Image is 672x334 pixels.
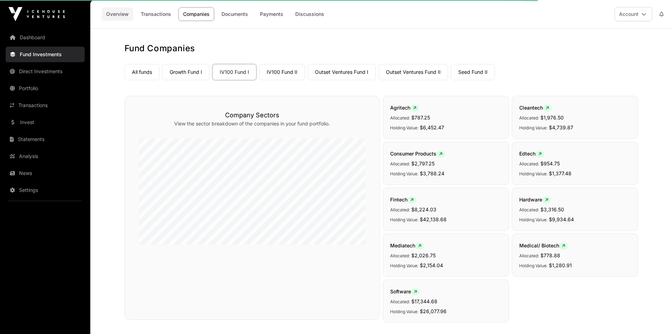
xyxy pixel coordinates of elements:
span: Holding Value: [390,171,418,176]
a: Companies [178,7,214,21]
a: Transactions [136,7,176,21]
span: $3,788.24 [420,170,444,176]
span: Holding Value: [390,309,418,314]
iframe: Chat Widget [637,300,672,334]
a: Analysis [6,148,85,164]
span: $954.75 [540,160,560,166]
span: Allocated: [519,253,539,258]
span: Allocated: [390,207,410,212]
span: $778.88 [540,252,560,258]
span: Medical/ Biotech [519,242,568,248]
a: Outset Ventures Fund II [379,64,448,80]
a: Direct Investments [6,64,85,79]
span: Fintech [390,197,416,203]
span: $787.25 [411,115,430,121]
span: Agritech [390,105,419,111]
span: Allocated: [390,299,410,304]
span: $1,280.91 [549,262,572,268]
span: Cleantech [519,105,552,111]
span: $42,138.68 [420,216,447,222]
h1: Fund Companies [125,43,638,54]
a: Statements [6,131,85,147]
span: Hardware [519,197,551,203]
span: $2,026.75 [411,252,436,258]
a: IV100 Fund II [259,64,305,80]
a: Seed Fund II [451,64,495,80]
span: $2,154.04 [420,262,443,268]
span: $1,976.50 [540,115,564,121]
span: Allocated: [519,115,539,121]
a: Payments [255,7,288,21]
span: Mediatech [390,242,424,248]
a: Settings [6,182,85,198]
img: Icehouse Ventures Logo [8,7,65,21]
span: Holding Value: [390,217,418,222]
span: $6,452.47 [420,124,444,130]
h3: Company Sectors [139,110,365,120]
span: $8,224.03 [411,206,436,212]
a: All funds [125,64,159,80]
a: Invest [6,115,85,130]
span: Holding Value: [519,263,547,268]
span: Allocated: [390,253,410,258]
a: Overview [102,7,133,21]
a: Growth Fund I [162,64,210,80]
span: Allocated: [390,161,410,166]
span: Holding Value: [519,171,547,176]
span: $9,934.64 [549,216,574,222]
a: IV100 Fund I [212,64,256,80]
a: Dashboard [6,30,85,45]
span: Edtech [519,151,544,157]
button: Account [615,7,652,21]
span: Holding Value: [519,217,547,222]
span: $1,377.48 [549,170,571,176]
span: Holding Value: [519,125,547,130]
span: Allocated: [390,115,410,121]
span: $3,316.50 [540,206,564,212]
a: Discussions [291,7,329,21]
a: Portfolio [6,81,85,96]
span: Holding Value: [390,263,418,268]
a: Fund Investments [6,47,85,62]
span: $26,077.96 [420,308,447,314]
a: News [6,165,85,181]
span: $17,344.68 [411,298,437,304]
span: Allocated: [519,207,539,212]
span: $4,739.87 [549,124,573,130]
a: Transactions [6,98,85,113]
span: $2,797.25 [411,160,435,166]
span: Allocated: [519,161,539,166]
a: Outset Ventures Fund I [308,64,376,80]
span: Software [390,288,420,294]
a: Documents [217,7,253,21]
p: View the sector breakdown of the companies in your fund portfolio. [139,120,365,127]
span: Holding Value: [390,125,418,130]
span: Consumer Products [390,151,445,157]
